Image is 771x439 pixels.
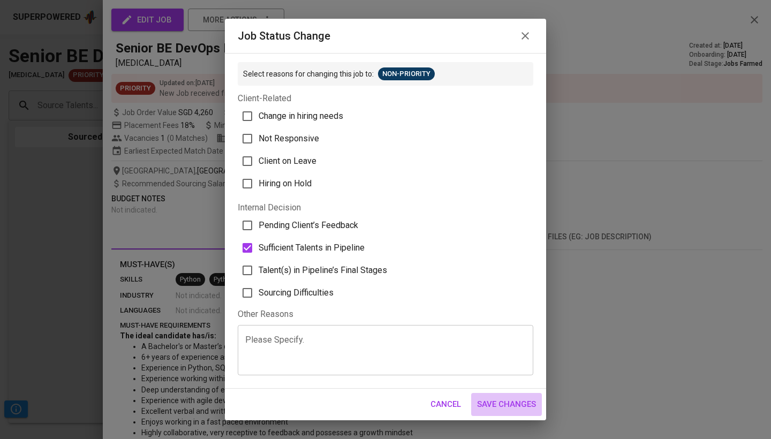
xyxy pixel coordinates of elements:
span: Sourcing Difficulties [259,286,334,299]
button: Cancel [425,393,467,415]
span: Save Changes [477,397,536,411]
h6: Job status change [238,27,330,44]
span: Sufficient Talents in Pipeline [259,241,365,254]
span: Pending Client’s Feedback [259,219,358,232]
p: Client-Related [238,92,533,105]
span: Talent(s) in Pipeline’s Final Stages [259,264,387,277]
div: Other Reasons [238,308,533,321]
span: Non-Priority [378,69,435,79]
button: Save Changes [471,393,542,415]
p: Select reasons for changing this job to: [243,69,374,79]
span: Hiring on Hold [259,177,312,190]
span: Change in hiring needs [259,110,343,123]
p: Internal Decision [238,201,533,214]
span: Client on Leave [259,155,316,168]
span: Cancel [430,397,461,411]
span: Not Responsive [259,132,319,145]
